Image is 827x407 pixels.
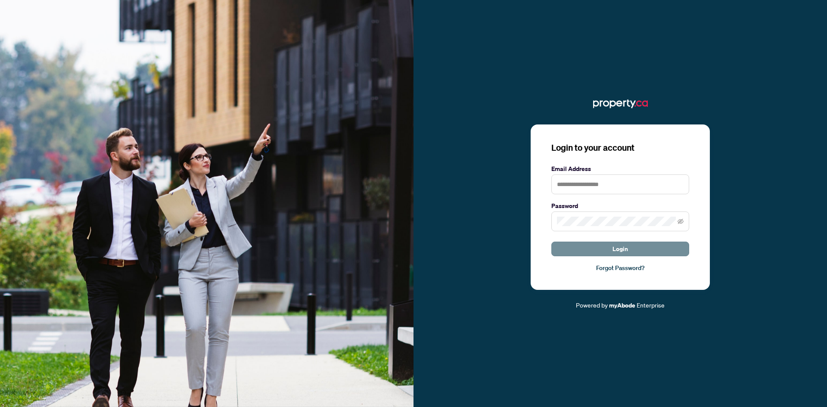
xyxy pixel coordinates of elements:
[609,301,635,310] a: myAbode
[551,142,689,154] h3: Login to your account
[593,97,648,111] img: ma-logo
[612,242,628,256] span: Login
[637,301,665,309] span: Enterprise
[551,242,689,256] button: Login
[551,263,689,273] a: Forgot Password?
[551,201,689,211] label: Password
[576,301,608,309] span: Powered by
[678,218,684,224] span: eye-invisible
[551,164,689,174] label: Email Address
